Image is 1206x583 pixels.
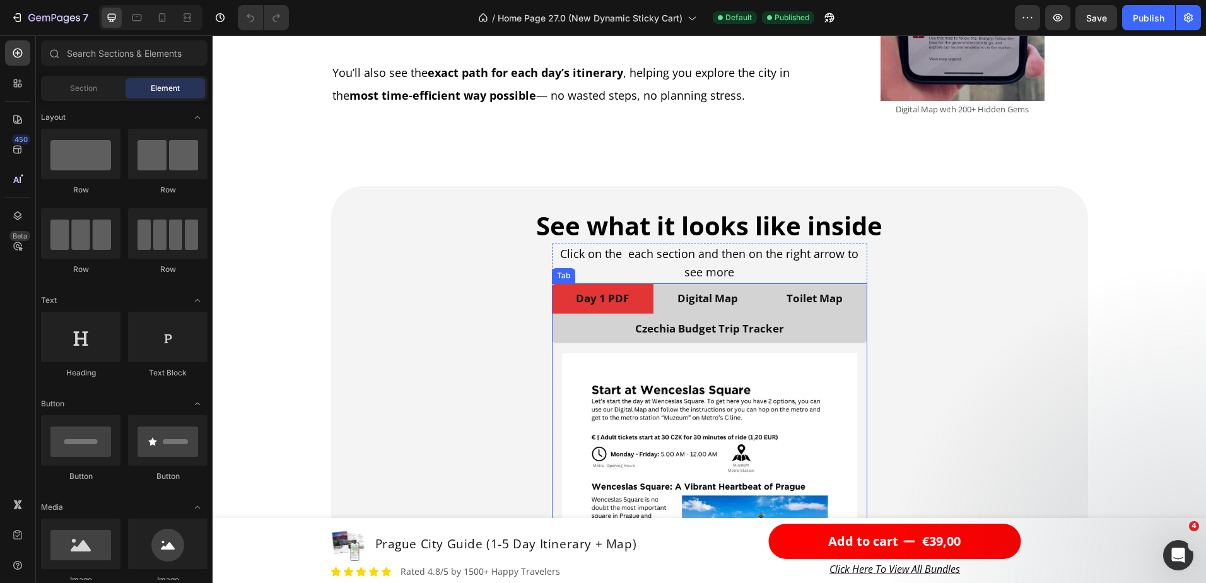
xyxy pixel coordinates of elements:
[119,531,129,541] a: Section
[616,495,686,517] div: Add to cart
[1075,5,1117,30] button: Save
[1189,521,1199,531] span: 4
[128,471,208,482] div: Button
[708,493,749,519] div: €39,00
[465,256,525,270] strong: Digital Map
[187,497,208,517] span: Toggle open
[617,527,747,541] a: Click Here To View All Bundles
[1086,13,1107,23] span: Save
[128,184,208,196] div: Row
[187,394,208,414] span: Toggle open
[41,471,120,482] div: Button
[128,367,208,379] div: Text Block
[128,264,208,275] div: Row
[238,5,289,30] div: Undo/Redo
[161,498,426,519] h1: Prague City Guide (1-5 Day Itinerary + Map)
[1163,540,1193,570] iframe: Intercom live chat
[5,5,94,30] button: 7
[348,211,646,245] span: Click on the each section and then on the right arrow to see more
[41,398,64,409] span: Button
[498,11,682,25] span: Home Page 27.0 (New Dynamic Sticky Cart)
[151,83,180,94] span: Element
[41,40,208,66] input: Search Sections & Elements
[574,256,630,270] strong: Toilet Map
[492,11,495,25] span: /
[83,10,88,25] p: 7
[187,290,208,310] span: Toggle open
[70,83,97,94] span: Section
[342,235,360,246] div: Tab
[423,286,571,300] strong: Czechia Budget Trip Tracker
[324,173,670,208] span: See what it looks like inside
[41,264,120,275] div: Row
[41,184,120,196] div: Row
[213,35,1206,583] iframe: Design area
[187,107,208,127] span: Toggle open
[41,112,66,123] span: Layout
[556,488,809,524] button: Add to cart
[41,295,57,306] span: Text
[12,134,30,144] div: 450
[9,231,30,241] div: Beta
[188,530,348,542] a: Rated 4.8/5 by 1500+ Happy Travelers
[363,256,416,270] strong: Day 1 PDF
[683,68,816,79] span: Digital Map with 200+ Hidden Gems
[41,367,120,379] div: Heading
[1133,11,1164,25] div: Publish
[725,12,752,23] span: Default
[775,12,809,23] span: Published
[41,502,63,513] span: Media
[1122,5,1175,30] button: Publish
